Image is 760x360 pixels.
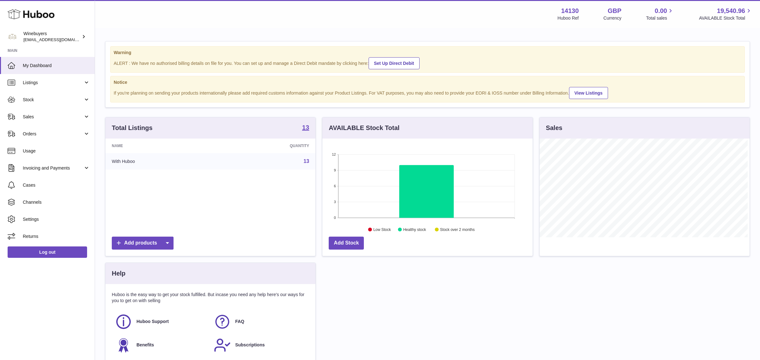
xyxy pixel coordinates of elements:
th: Name [105,139,216,153]
p: Huboo is the easy way to get your stock fulfilled. But incase you need any help here's our ways f... [112,292,309,304]
text: 0 [334,216,336,220]
span: My Dashboard [23,63,90,69]
h3: Sales [546,124,562,132]
span: FAQ [235,319,244,325]
span: Total sales [646,15,674,21]
span: Benefits [136,342,154,348]
a: 13 [302,124,309,132]
a: FAQ [214,313,306,330]
th: Quantity [216,139,315,153]
span: Subscriptions [235,342,265,348]
strong: GBP [608,7,621,15]
h3: Help [112,269,125,278]
text: 3 [334,200,336,204]
span: Stock [23,97,83,103]
text: Stock over 2 months [440,227,475,232]
td: With Huboo [105,153,216,170]
a: Set Up Direct Debit [369,57,420,69]
span: Sales [23,114,83,120]
div: Currency [604,15,622,21]
span: Usage [23,148,90,154]
a: Benefits [115,337,207,354]
text: Healthy stock [403,227,427,232]
strong: 14130 [561,7,579,15]
span: 19,540.96 [717,7,745,15]
a: View Listings [569,87,608,99]
span: Channels [23,199,90,205]
h3: Total Listings [112,124,153,132]
text: Low Stock [373,227,391,232]
a: Add products [112,237,174,250]
span: Orders [23,131,83,137]
text: 6 [334,184,336,188]
a: Subscriptions [214,337,306,354]
a: 13 [304,158,309,164]
img: internalAdmin-14130@internal.huboo.com [8,32,17,41]
span: Returns [23,233,90,239]
text: 9 [334,168,336,172]
span: Invoicing and Payments [23,165,83,171]
span: [EMAIL_ADDRESS][DOMAIN_NAME] [23,37,93,42]
a: Add Stock [329,237,364,250]
h3: AVAILABLE Stock Total [329,124,399,132]
span: Listings [23,80,83,86]
div: If you're planning on sending your products internationally please add required customs informati... [114,86,741,99]
a: Log out [8,246,87,258]
a: 0.00 Total sales [646,7,674,21]
span: Settings [23,216,90,222]
span: Cases [23,182,90,188]
span: Huboo Support [136,319,169,325]
text: 12 [332,152,336,156]
strong: Warning [114,50,741,56]
a: Huboo Support [115,313,207,330]
span: 0.00 [655,7,667,15]
strong: Notice [114,79,741,85]
div: ALERT : We have no authorised billing details on file for you. You can set up and manage a Direct... [114,56,741,69]
strong: 13 [302,124,309,131]
div: Huboo Ref [558,15,579,21]
span: AVAILABLE Stock Total [699,15,752,21]
div: Winebuyers [23,31,80,43]
a: 19,540.96 AVAILABLE Stock Total [699,7,752,21]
